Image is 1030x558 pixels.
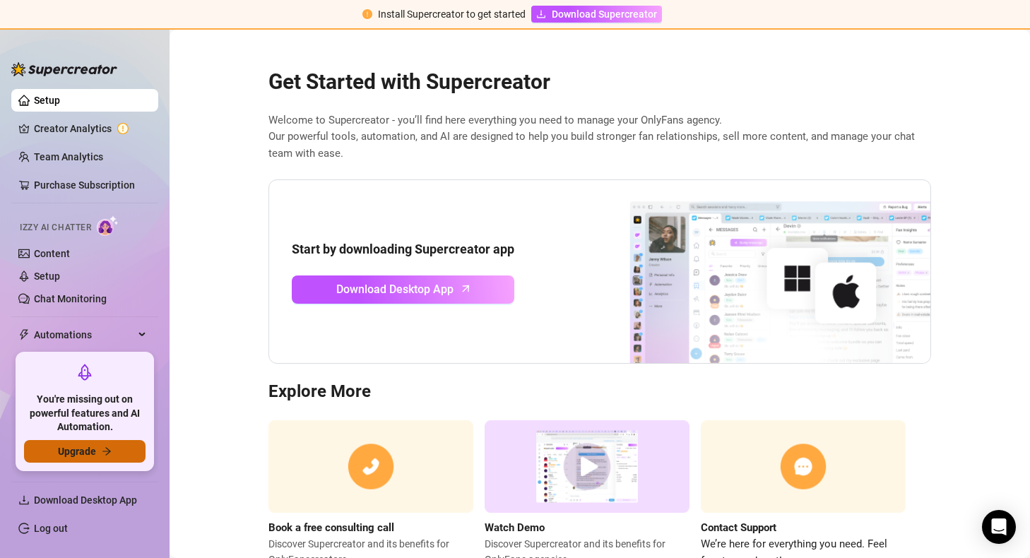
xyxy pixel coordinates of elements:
strong: Contact Support [701,521,776,534]
span: You're missing out on powerful features and AI Automation. [24,393,146,434]
span: Install Supercreator to get started [378,8,526,20]
a: Log out [34,523,68,534]
span: download [18,494,30,506]
strong: Watch Demo [485,521,545,534]
img: logo-BBDzfeDw.svg [11,62,117,76]
img: contact support [701,420,906,513]
span: Download Supercreator [552,6,657,22]
span: Upgrade [58,446,96,457]
a: Download Desktop Apparrow-up [292,275,514,304]
a: Chat Monitoring [34,293,107,304]
h3: Explore More [268,381,931,403]
span: arrow-up [458,280,474,297]
img: supercreator demo [485,420,689,513]
a: Creator Analytics exclamation-circle [34,117,147,140]
img: AI Chatter [97,215,119,236]
span: Welcome to Supercreator - you’ll find here everything you need to manage your OnlyFans agency. Ou... [268,112,931,162]
img: consulting call [268,420,473,513]
span: thunderbolt [18,329,30,340]
a: Purchase Subscription [34,174,147,196]
span: Download Desktop App [336,280,454,298]
span: Izzy AI Chatter [20,221,91,235]
a: Content [34,248,70,259]
span: download [536,9,546,19]
span: arrow-right [102,446,112,456]
strong: Book a free consulting call [268,521,394,534]
a: Setup [34,95,60,106]
h2: Get Started with Supercreator [268,69,931,95]
a: Team Analytics [34,151,103,162]
img: download app [577,180,930,364]
div: Open Intercom Messenger [982,510,1016,544]
strong: Start by downloading Supercreator app [292,242,514,256]
a: Setup [34,271,60,282]
span: rocket [76,364,93,381]
button: Upgradearrow-right [24,440,146,463]
span: Automations [34,323,134,346]
span: exclamation-circle [362,9,372,19]
a: Download Supercreator [531,6,662,23]
span: Download Desktop App [34,494,137,506]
